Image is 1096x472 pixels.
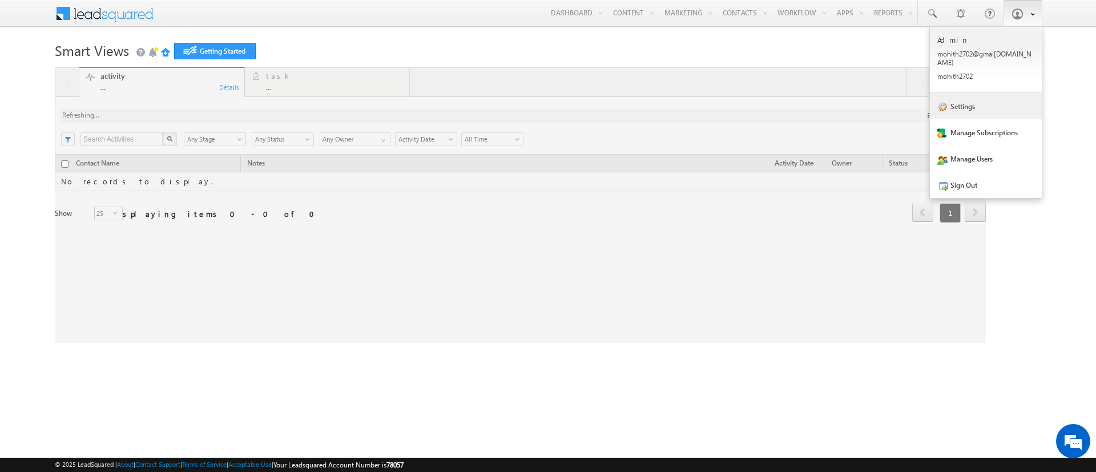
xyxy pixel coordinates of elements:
span: 78057 [386,461,404,469]
a: Settings [930,93,1042,119]
span: Your Leadsquared Account Number is [273,461,404,469]
a: About [117,461,134,468]
a: Terms of Service [182,461,227,468]
a: Sign Out [930,172,1042,198]
span: © 2025 LeadSquared | | | | | [55,459,404,470]
a: Acceptable Use [228,461,272,468]
p: mohit h2702 [937,72,1034,80]
span: Smart Views [55,41,129,59]
a: Manage Subscriptions [930,119,1042,146]
a: Getting Started [174,43,256,59]
a: Contact Support [135,461,180,468]
p: mohit h2702 @gmai [DOMAIN_NAME] [937,50,1034,67]
p: Admin [937,35,1034,45]
a: Admin mohith2702@gmai[DOMAIN_NAME] mohith2702 [930,27,1042,93]
a: Manage Users [930,146,1042,172]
